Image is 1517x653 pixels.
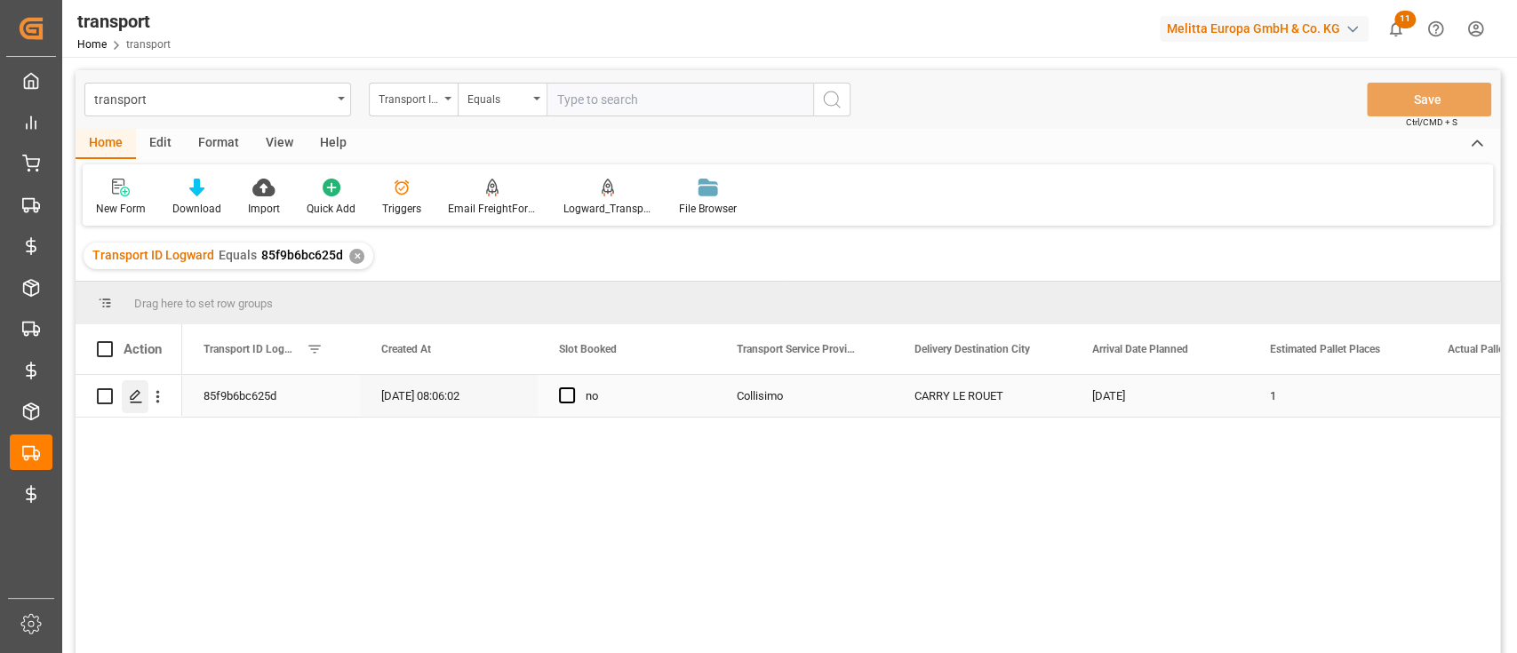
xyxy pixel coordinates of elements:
[84,83,351,116] button: open menu
[379,87,439,108] div: Transport ID Logward
[1071,375,1249,417] div: [DATE]
[559,343,617,355] span: Slot Booked
[307,201,355,217] div: Quick Add
[76,129,136,159] div: Home
[77,38,107,51] a: Home
[261,248,343,262] span: 85f9b6bc625d
[1376,9,1416,49] button: show 11 new notifications
[204,343,299,355] span: Transport ID Logward
[458,83,547,116] button: open menu
[1406,115,1457,129] span: Ctrl/CMD + S
[737,343,856,355] span: Transport Service Provider
[349,249,364,264] div: ✕
[248,201,280,217] div: Import
[914,343,1030,355] span: Delivery Destination City
[586,376,694,417] div: no
[172,201,221,217] div: Download
[360,375,538,417] div: [DATE] 08:06:02
[1367,83,1491,116] button: Save
[76,375,182,418] div: Press SPACE to select this row.
[563,201,652,217] div: Logward_Transport_FR
[1160,16,1369,42] div: Melitta Europa GmbH & Co. KG
[134,297,273,310] span: Drag here to set row groups
[94,87,331,109] div: transport
[1394,11,1416,28] span: 11
[382,201,421,217] div: Triggers
[547,83,813,116] input: Type to search
[77,8,171,35] div: transport
[1416,9,1456,49] button: Help Center
[679,201,737,217] div: File Browser
[96,201,146,217] div: New Form
[252,129,307,159] div: View
[813,83,850,116] button: search button
[185,129,252,159] div: Format
[467,87,528,108] div: Equals
[369,83,458,116] button: open menu
[1160,12,1376,45] button: Melitta Europa GmbH & Co. KG
[893,375,1071,417] div: CARRY LE ROUET
[124,341,162,357] div: Action
[307,129,360,159] div: Help
[381,343,431,355] span: Created At
[136,129,185,159] div: Edit
[92,248,214,262] span: Transport ID Logward
[219,248,257,262] span: Equals
[182,375,360,417] div: 85f9b6bc625d
[1270,343,1380,355] span: Estimated Pallet Places
[1092,343,1188,355] span: Arrival Date Planned
[448,201,537,217] div: Email FreightForwarders
[1249,375,1426,417] div: 1
[715,375,893,417] div: Collisimo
